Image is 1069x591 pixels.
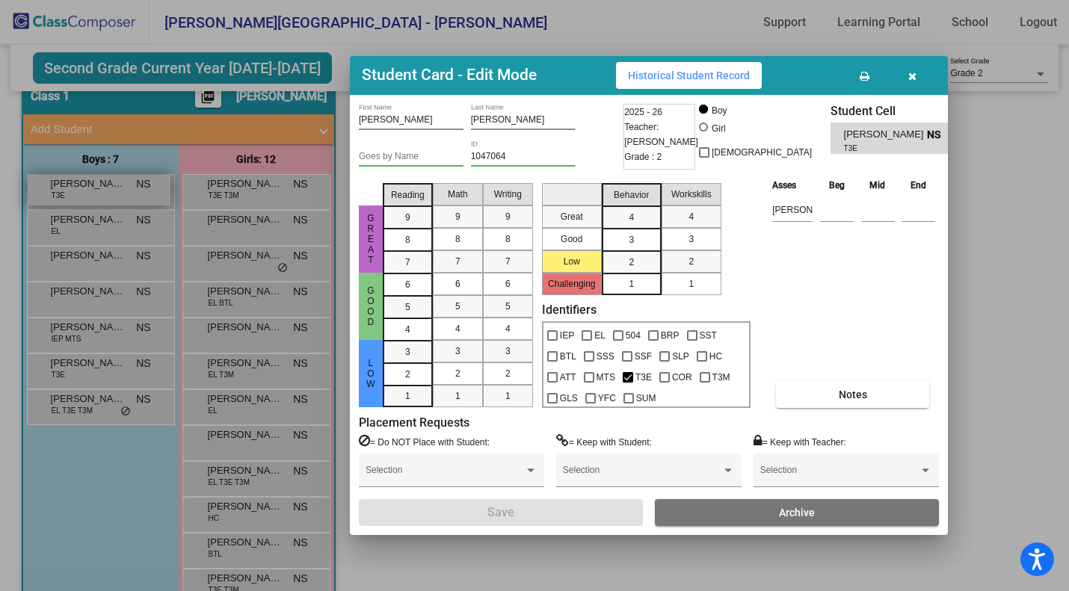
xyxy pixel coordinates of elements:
[455,232,460,246] span: 8
[624,120,698,149] span: Teacher: [PERSON_NAME]
[624,105,662,120] span: 2025 - 26
[505,389,511,403] span: 1
[364,358,378,389] span: Low
[487,505,514,519] span: Save
[556,434,652,449] label: = Keep with Student:
[857,177,899,194] th: Mid
[505,367,511,380] span: 2
[772,199,813,221] input: assessment
[898,177,939,194] th: End
[455,255,460,268] span: 7
[816,177,857,194] th: Beg
[505,344,511,358] span: 3
[844,143,916,154] span: T3E
[455,300,460,313] span: 5
[614,188,649,202] span: Behavior
[636,389,656,407] span: SUM
[629,211,634,224] span: 4
[560,368,576,386] span: ATT
[927,127,948,143] span: NS
[635,368,652,386] span: T3E
[776,381,929,408] button: Notes
[597,368,615,386] span: MTS
[688,210,694,223] span: 4
[405,211,410,224] span: 9
[629,256,634,269] span: 2
[598,389,616,407] span: YFC
[688,277,694,291] span: 1
[711,122,726,135] div: Girl
[628,69,750,81] span: Historical Student Record
[672,368,692,386] span: COR
[405,368,410,381] span: 2
[505,277,511,291] span: 6
[455,389,460,403] span: 1
[364,213,378,265] span: Great
[505,300,511,313] span: 5
[405,233,410,247] span: 8
[362,66,537,84] h3: Student Card - Edit Mode
[671,188,712,201] span: Workskills
[405,345,410,359] span: 3
[711,104,727,117] div: Boy
[616,62,762,89] button: Historical Student Record
[505,232,511,246] span: 8
[844,127,927,143] span: [PERSON_NAME]
[700,327,717,344] span: SST
[779,507,815,519] span: Archive
[505,210,511,223] span: 9
[672,347,689,365] span: SLP
[560,327,574,344] span: IEP
[655,499,939,526] button: Archive
[364,285,378,327] span: Good
[629,233,634,247] span: 3
[661,327,680,344] span: BRP
[448,188,468,201] span: Math
[455,210,460,223] span: 9
[560,389,578,407] span: GLS
[597,347,614,365] span: SSS
[712,368,730,386] span: T3M
[455,277,460,291] span: 6
[405,323,410,336] span: 4
[831,104,961,118] h3: Student Cell
[624,149,662,164] span: Grade : 2
[494,188,522,201] span: Writing
[754,434,846,449] label: = Keep with Teacher:
[455,367,460,380] span: 2
[455,322,460,335] span: 4
[405,278,410,291] span: 6
[542,303,597,317] label: Identifiers
[712,143,812,161] span: [DEMOGRAPHIC_DATA]
[359,499,643,526] button: Save
[455,344,460,358] span: 3
[359,434,490,449] label: = Do NOT Place with Student:
[560,347,576,365] span: BTL
[505,322,511,335] span: 4
[405,256,410,269] span: 7
[839,389,867,400] span: Notes
[635,347,652,365] span: SSF
[688,255,694,268] span: 2
[405,389,410,403] span: 1
[471,152,576,162] input: Enter ID
[405,300,410,314] span: 5
[709,347,722,365] span: HC
[359,152,463,162] input: goes by name
[768,177,816,194] th: Asses
[359,415,469,430] label: Placement Requests
[688,232,694,246] span: 3
[391,188,425,202] span: Reading
[594,327,606,344] span: EL
[629,277,634,291] span: 1
[505,255,511,268] span: 7
[626,327,641,344] span: 504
